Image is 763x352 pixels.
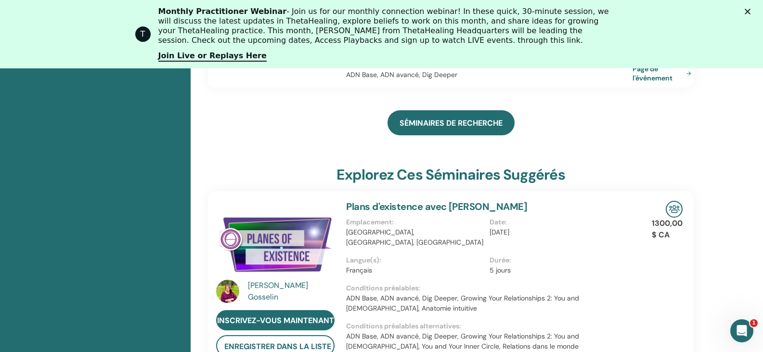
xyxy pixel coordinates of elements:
[633,64,695,83] a: Page de l'événement
[346,284,418,292] font: Conditions préalables
[505,218,507,226] font: :
[666,201,683,218] img: Séminaire en personne
[418,284,420,292] font: :
[730,319,753,342] iframe: Chat en direct par interphone
[346,266,372,274] font: Français
[490,256,509,264] font: Durée
[158,51,267,62] a: Join Live or Replays Here
[392,218,394,226] font: :
[346,200,527,213] a: Plans d'existence avec [PERSON_NAME]
[135,26,151,42] div: Profile image for ThetaHealing
[652,218,683,240] font: 1300,00 $ CA
[459,322,461,330] font: :
[346,322,459,330] font: Conditions préalables alternatives
[217,315,334,326] font: Inscrivez-vous maintenant
[216,310,335,330] a: Inscrivez-vous maintenant
[216,201,335,283] img: Plans d'existence
[745,9,754,14] div: Fermer
[418,60,420,69] font: :
[490,266,511,274] font: 5 jours
[346,294,579,313] font: ADN Base, ADN avancé, Dig Deeper, Growing Your Relationships 2: You and [DEMOGRAPHIC_DATA], Anato...
[346,228,483,247] font: [GEOGRAPHIC_DATA], [GEOGRAPHIC_DATA], [GEOGRAPHIC_DATA]
[346,332,579,351] font: ADN Base, ADN avancé, Dig Deeper, Growing Your Relationships 2: You and [DEMOGRAPHIC_DATA], You a...
[400,118,503,128] font: SÉMINAIRES DE RECHERCHE
[248,292,278,302] font: Gosselin
[379,256,381,264] font: :
[388,110,515,135] a: SÉMINAIRES DE RECHERCHE
[336,165,565,184] font: Explorez ces séminaires suggérés
[490,228,509,236] font: [DATE]
[346,60,418,69] font: Conditions préalables
[346,70,457,79] font: ADN Base, ADN avancé, Dig Deeper
[158,7,287,16] b: Monthly Practitioner Webinar
[346,218,392,226] font: Emplacement
[633,65,672,82] font: Page de l'événement
[509,256,511,264] font: :
[248,280,308,290] font: [PERSON_NAME]
[346,256,379,264] font: Langue(s)
[248,280,337,303] a: [PERSON_NAME] Gosselin
[752,320,756,326] font: 1
[224,341,383,352] font: Enregistrer dans la liste de souhaits
[490,218,505,226] font: Date
[216,280,239,303] img: default.jpg
[158,7,613,45] div: - Join us for our monthly connection webinar! In these quick, 30-minute session, we will discuss ...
